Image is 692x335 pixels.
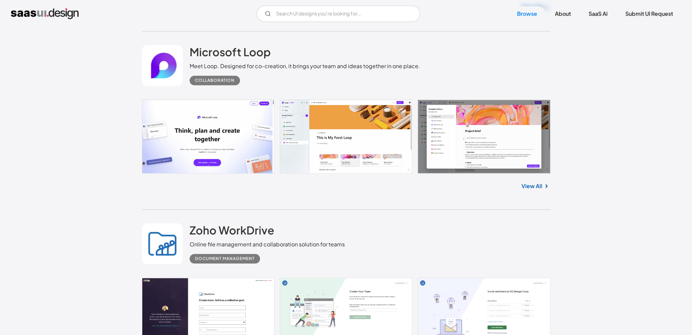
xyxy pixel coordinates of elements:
[521,182,542,190] a: View All
[617,6,681,21] a: Submit UI Request
[190,223,274,240] a: Zoho WorkDrive
[195,76,235,85] div: Collaboration
[190,62,420,70] div: Meet Loop. Designed for co-creation, it brings your team and ideas together in one place.
[257,5,420,22] form: Email Form
[195,255,255,263] div: Document Management
[190,240,345,248] div: Online file management and collaboration solution for teams
[257,5,420,22] input: Search UI designs you're looking for...
[190,223,274,237] h2: Zoho WorkDrive
[190,45,271,62] a: Microsoft Loop
[11,8,79,19] a: home
[547,6,579,21] a: About
[509,6,545,21] a: Browse
[580,6,616,21] a: SaaS Ai
[190,45,271,59] h2: Microsoft Loop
